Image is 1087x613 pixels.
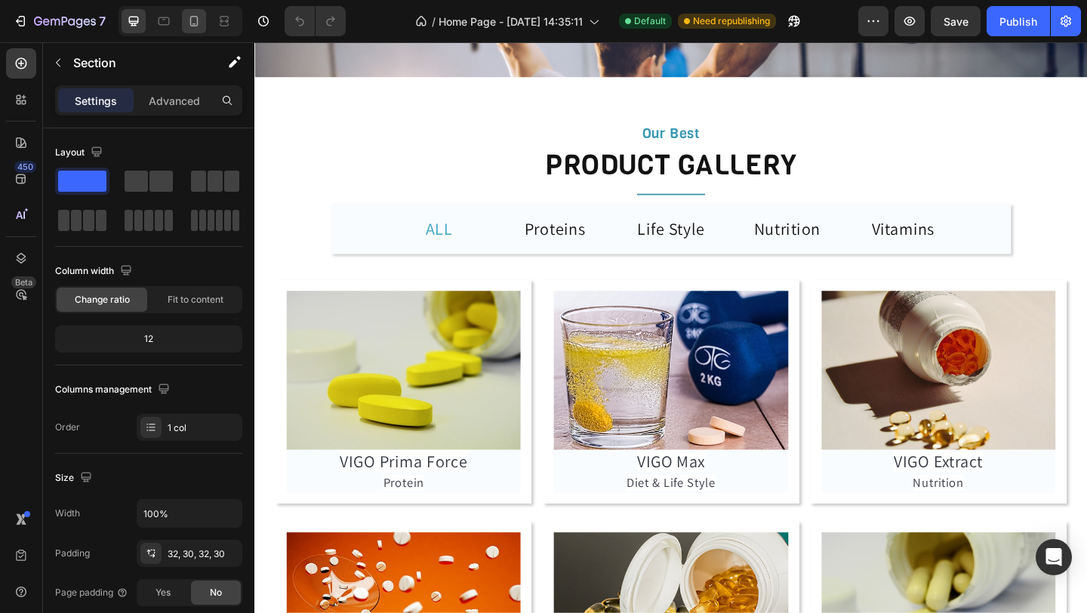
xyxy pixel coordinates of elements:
[396,190,510,215] h2: Life Style
[693,14,770,28] span: Need republishing
[58,328,239,350] div: 12
[1036,539,1072,575] div: Open Intercom Messenger
[716,470,771,488] span: Nutrition
[695,443,792,467] span: VIGO Extract
[405,470,501,488] span: Diet & Life Style
[617,270,871,443] img: gempages_580647301203100590-875150da-1c78-4b40-aebb-299af22eea53.jpg
[137,500,242,527] input: Auto
[55,143,106,163] div: Layout
[439,14,583,29] span: Home Page - [DATE] 14:35:11
[210,586,222,599] span: No
[55,261,135,282] div: Column width
[99,12,106,30] p: 7
[648,190,762,215] h2: Vitamins
[55,380,173,400] div: Columns management
[987,6,1050,36] button: Publish
[325,270,580,443] img: gempages_580647301203100590-c675f3e0-cce7-4075-a95f-dc3cd0320688.jpg
[285,6,346,36] div: Undo/Redo
[55,420,80,434] div: Order
[6,6,112,36] button: 7
[944,15,968,28] span: Save
[14,161,36,173] div: 450
[55,507,80,520] div: Width
[522,190,636,215] h2: Nutrition
[416,443,490,467] span: VIGO Max
[432,14,436,29] span: /
[55,547,90,560] div: Padding
[11,276,36,288] div: Beta
[73,54,197,72] p: Section
[168,421,239,435] div: 1 col
[93,443,232,467] span: VIGO Prima Force
[55,468,95,488] div: Size
[75,93,117,109] p: Settings
[931,6,981,36] button: Save
[75,293,130,306] span: Change ratio
[168,547,239,561] div: 32, 30, 32, 30
[156,586,171,599] span: Yes
[55,586,128,599] div: Page padding
[999,14,1037,29] div: Publish
[634,14,666,28] span: Default
[168,293,223,306] span: Fit to content
[140,470,184,488] span: Protein
[269,190,383,215] h2: Proteins
[35,270,289,443] img: gempages_580647301203100590-55e52fbe-87e1-4941-9ecc-4e998b3e0b88.jpg
[254,42,1087,613] iframe: Design area
[149,93,200,109] p: Advanced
